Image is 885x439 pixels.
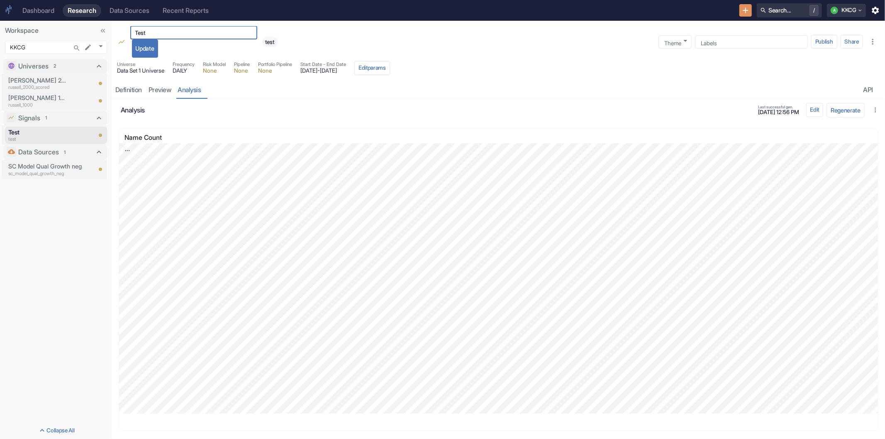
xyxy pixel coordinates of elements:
div: Data Sources [110,7,149,15]
span: 2 [51,63,60,70]
div: Research [68,7,96,15]
button: AKKCG [827,4,866,17]
a: preview [145,82,175,99]
span: [DATE] - [DATE] [300,68,346,74]
span: Frequency [173,61,195,68]
button: Search... [71,42,83,54]
p: [PERSON_NAME] 2000 Scored [8,76,68,85]
span: None [234,68,250,74]
span: Universe [117,61,164,68]
div: Dashboard [22,7,54,15]
button: Regenerate [826,103,865,117]
p: russell_1000 [8,102,68,109]
span: [DATE] 12:56 PM [758,110,800,115]
a: Data Sources [105,4,154,17]
button: edit [82,41,94,53]
div: Data Sources1 [3,145,107,160]
div: API [863,86,873,94]
span: None [203,68,226,74]
a: [PERSON_NAME] 2000 Scoredrussell_2000_scored [8,76,68,91]
p: [PERSON_NAME] 1000 [8,93,68,102]
span: 1 [43,115,50,122]
button: Search.../ [757,3,822,17]
div: Recent Reports [163,7,209,15]
div: A [831,7,838,14]
a: Dashboard [17,4,59,17]
div: Universes2 [3,59,107,74]
div: resource tabs [112,82,885,99]
button: config [806,103,824,117]
button: Publish [811,35,837,49]
a: [PERSON_NAME] 1000russell_1000 [8,93,68,108]
div: Signals1 [3,111,107,126]
p: Test [8,128,91,137]
button: Editparams [354,61,390,75]
p: sc_model_qual_growth_neg [8,170,91,177]
span: Signal [118,39,125,47]
p: Name Count [124,133,175,143]
div: KKCG [5,41,107,54]
button: New Resource [739,4,752,17]
p: Signals [19,113,41,123]
a: Export; Press ENTER to open [123,147,132,154]
a: analysis [175,82,205,99]
span: Risk Model [203,61,226,68]
p: russell_2000_scored [8,84,68,91]
span: Pipeline [234,61,250,68]
p: Workspace [5,26,107,36]
a: Recent Reports [158,4,214,17]
span: Start Date - End Date [300,61,346,68]
p: Universes [19,61,49,71]
button: Collapse Sidebar [97,25,109,37]
span: Portfolio Pipeline [258,61,292,68]
span: test [262,39,278,45]
span: Data Set 1 Universe [117,68,164,74]
a: Research [63,4,101,17]
span: 1 [61,149,69,156]
button: Share [841,35,863,49]
button: Collapse All [2,424,110,437]
p: test [8,136,91,143]
div: Definition [115,86,142,94]
span: DAILY [173,68,195,74]
h6: analysis [121,106,753,114]
p: Data Sources [19,147,59,157]
a: SC Model Qual Growth negsc_model_qual_growth_neg [8,162,91,177]
button: Update [132,39,158,58]
span: Last successful gen. [758,105,800,109]
span: None [258,68,292,74]
a: Testtest [8,128,91,143]
p: SC Model Qual Growth neg [8,162,91,171]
